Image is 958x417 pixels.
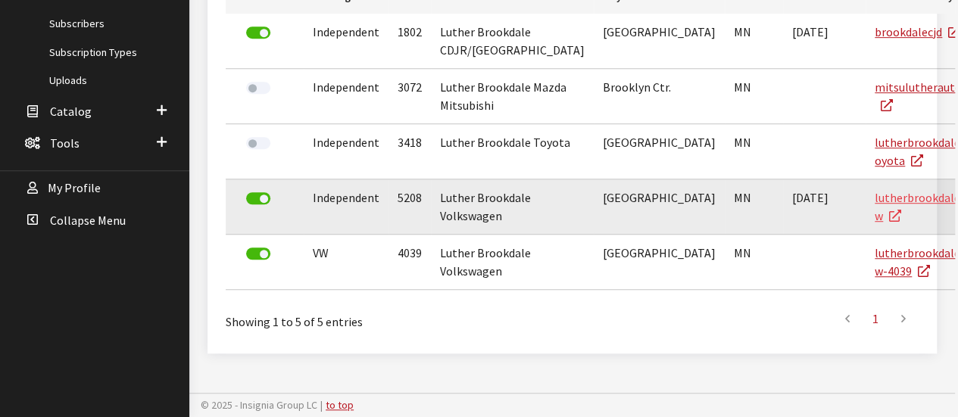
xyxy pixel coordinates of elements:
[246,137,270,149] label: Activate Dealer
[246,26,270,39] label: Deactivate Dealer
[389,235,431,290] td: 4039
[862,303,889,334] a: 1
[431,124,594,179] td: Luther Brookdale Toyota
[50,104,92,119] span: Catalog
[725,179,783,235] td: MN
[431,179,594,235] td: Luther Brookdale Volkswagen
[326,398,354,412] a: to top
[431,235,594,290] td: Luther Brookdale Volkswagen
[389,14,431,69] td: 1802
[48,181,101,196] span: My Profile
[389,69,431,124] td: 3072
[783,179,866,235] td: [DATE]
[246,247,270,260] label: Deactivate Dealer
[594,124,725,179] td: [GEOGRAPHIC_DATA]
[320,398,323,412] span: |
[226,302,504,331] div: Showing 1 to 5 of 5 entries
[201,398,317,412] span: © 2025 - Insignia Group LC
[389,179,431,235] td: 5208
[304,235,389,290] td: VW
[246,192,270,204] label: Deactivate Dealer
[725,235,783,290] td: MN
[304,14,389,69] td: Independent
[725,14,783,69] td: MN
[594,235,725,290] td: [GEOGRAPHIC_DATA]
[431,14,594,69] td: Luther Brookdale CDJR/[GEOGRAPHIC_DATA]
[304,124,389,179] td: Independent
[725,124,783,179] td: MN
[594,179,725,235] td: [GEOGRAPHIC_DATA]
[389,124,431,179] td: 3418
[50,135,80,151] span: Tools
[725,69,783,124] td: MN
[50,213,126,228] span: Collapse Menu
[783,14,866,69] td: [DATE]
[304,69,389,124] td: Independent
[431,69,594,124] td: Luther Brookdale Mazda Mitsubishi
[594,69,725,124] td: Brooklyn Ctr.
[304,179,389,235] td: Independent
[246,82,270,94] label: Activate Dealer
[594,14,725,69] td: [GEOGRAPHIC_DATA]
